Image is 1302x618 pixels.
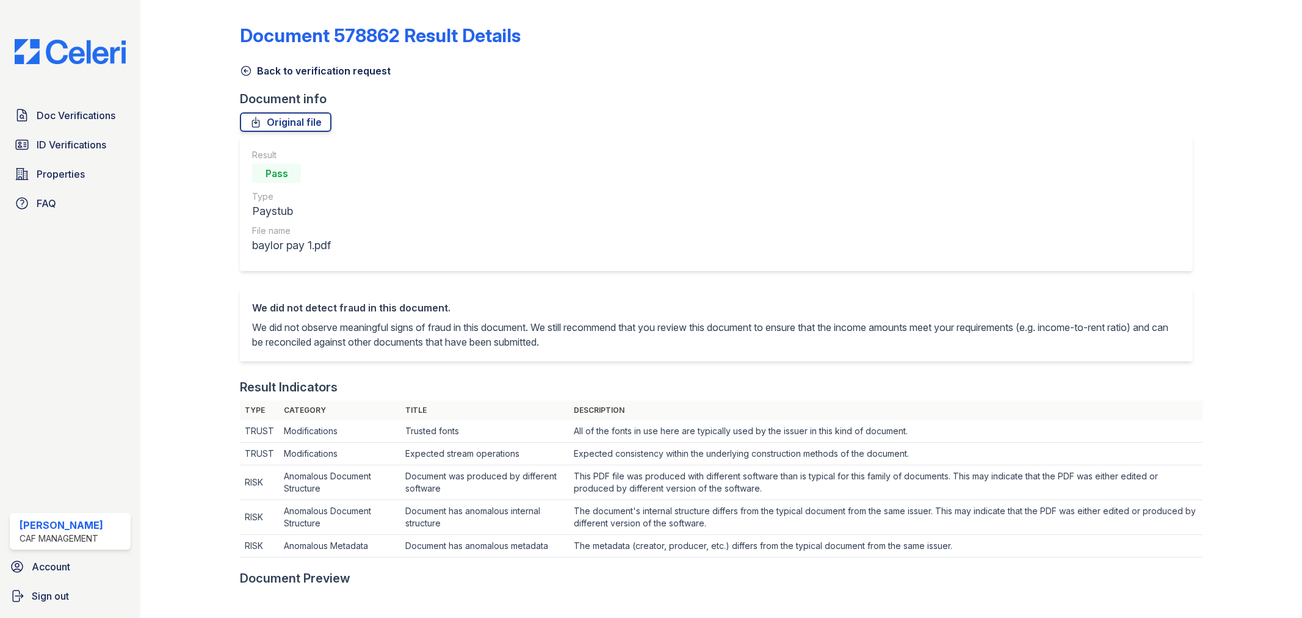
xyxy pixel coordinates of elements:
td: Anomalous Document Structure [279,465,400,500]
p: We did not observe meaningful signs of fraud in this document. We still recommend that you review... [252,320,1180,349]
th: Category [279,401,400,420]
td: RISK [240,535,279,558]
img: CE_Logo_Blue-a8612792a0a2168367f1c8372b55b34899dd931a85d93a1a3d3e32e68fde9ad4.png [5,39,136,64]
div: We did not detect fraud in this document. [252,300,1180,315]
div: Document Preview [240,570,350,587]
td: Expected consistency within the underlying construction methods of the document. [569,443,1203,465]
td: TRUST [240,443,279,465]
td: Expected stream operations [400,443,569,465]
div: [PERSON_NAME] [20,518,103,533]
div: Result Indicators [240,379,338,396]
td: Modifications [279,443,400,465]
td: The metadata (creator, producer, etc.) differs from the typical document from the same issuer. [569,535,1203,558]
a: Sign out [5,584,136,608]
td: Anomalous Metadata [279,535,400,558]
span: Properties [37,167,85,181]
span: Doc Verifications [37,108,115,123]
a: Document 578862 Result Details [240,24,521,46]
td: Anomalous Document Structure [279,500,400,535]
th: Description [569,401,1203,420]
div: Document info [240,90,1202,107]
td: Modifications [279,420,400,443]
th: Title [400,401,569,420]
td: The document's internal structure differs from the typical document from the same issuer. This ma... [569,500,1203,535]
a: Original file [240,112,331,132]
a: FAQ [10,191,131,216]
td: Document was produced by different software [400,465,569,500]
div: Paystub [252,203,331,220]
a: Properties [10,162,131,186]
div: Type [252,191,331,203]
td: TRUST [240,420,279,443]
a: Doc Verifications [10,103,131,128]
div: baylor pay 1.pdf [252,237,331,254]
div: CAF Management [20,533,103,545]
td: RISK [240,465,279,500]
td: Document has anomalous metadata [400,535,569,558]
td: RISK [240,500,279,535]
td: This PDF file was produced with different software than is typical for this family of documents. ... [569,465,1203,500]
span: ID Verifications [37,137,106,152]
div: File name [252,225,331,237]
span: FAQ [37,196,56,211]
td: Document has anomalous internal structure [400,500,569,535]
div: Pass [252,164,301,183]
div: Result [252,149,331,161]
span: Sign out [32,589,69,603]
a: ID Verifications [10,133,131,157]
th: Type [240,401,279,420]
td: All of the fonts in use here are typically used by the issuer in this kind of document. [569,420,1203,443]
span: Account [32,559,70,574]
a: Account [5,554,136,579]
td: Trusted fonts [400,420,569,443]
a: Back to verification request [240,64,391,78]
